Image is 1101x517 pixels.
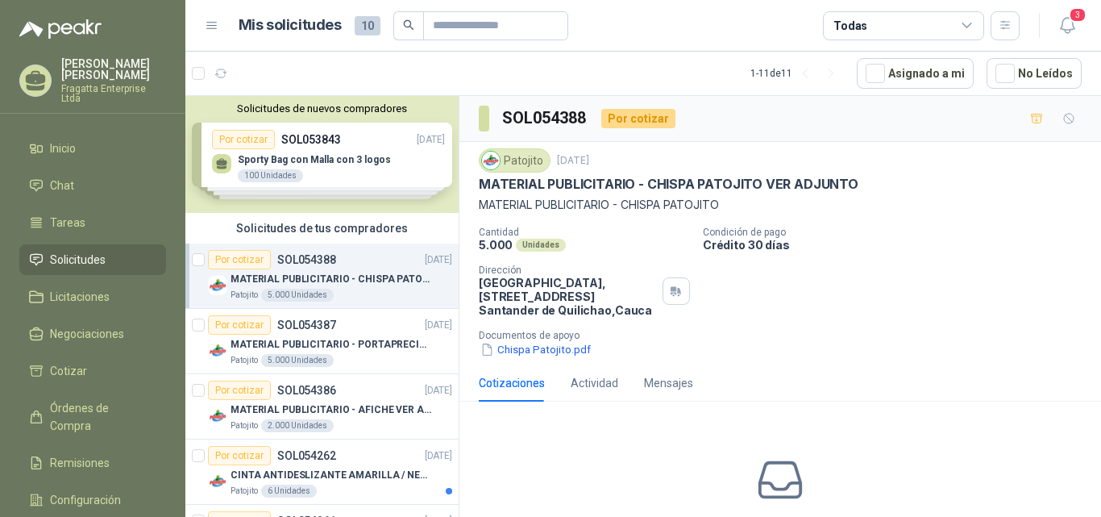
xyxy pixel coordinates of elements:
div: 1 - 11 de 11 [750,60,844,86]
p: [PERSON_NAME] [PERSON_NAME] [61,58,166,81]
a: Chat [19,170,166,201]
p: MATERIAL PUBLICITARIO - CHISPA PATOJITO [479,196,1082,214]
span: Solicitudes [50,251,106,269]
p: Cantidad [479,227,690,238]
p: Fragatta Enterprise Ltda [61,84,166,103]
span: Tareas [50,214,85,231]
div: 5.000 Unidades [261,289,334,302]
p: MATERIAL PUBLICITARIO - PORTAPRECIOS VER ADJUNTO [231,337,431,352]
img: Company Logo [482,152,500,169]
a: Por cotizarSOL054388[DATE] Company LogoMATERIAL PUBLICITARIO - CHISPA PATOJITO VER ADJUNTOPatojit... [185,244,459,309]
a: Solicitudes [19,244,166,275]
button: No Leídos [987,58,1082,89]
p: [DATE] [425,448,452,464]
div: Mensajes [644,374,693,392]
p: Patojito [231,354,258,367]
p: 5.000 [479,238,513,252]
p: Patojito [231,289,258,302]
span: Cotizar [50,362,87,380]
div: Solicitudes de tus compradores [185,213,459,244]
span: Órdenes de Compra [50,399,151,435]
p: SOL054388 [277,254,336,265]
p: [DATE] [557,153,589,169]
button: Asignado a mi [857,58,974,89]
a: Por cotizarSOL054262[DATE] Company LogoCINTA ANTIDESLIZANTE AMARILLA / NEGRAPatojito6 Unidades [185,440,459,505]
div: 6 Unidades [261,485,317,498]
img: Company Logo [208,472,227,491]
div: Actividad [571,374,618,392]
div: Por cotizar [208,315,271,335]
img: Company Logo [208,341,227,361]
p: [DATE] [425,318,452,333]
h1: Mis solicitudes [239,14,342,37]
a: Licitaciones [19,281,166,312]
a: Configuración [19,485,166,515]
a: Cotizar [19,356,166,386]
span: Licitaciones [50,288,110,306]
div: Unidades [516,239,566,252]
span: Configuración [50,491,121,509]
div: Por cotizar [208,446,271,465]
p: MATERIAL PUBLICITARIO - CHISPA PATOJITO VER ADJUNTO [479,176,858,193]
span: Remisiones [50,454,110,472]
span: search [403,19,414,31]
div: 2.000 Unidades [261,419,334,432]
a: Por cotizarSOL054386[DATE] Company LogoMATERIAL PUBLICITARIO - AFICHE VER ADJUNTOPatojito2.000 Un... [185,374,459,440]
div: 5.000 Unidades [261,354,334,367]
button: Chispa Patojito.pdf [479,341,592,358]
p: CINTA ANTIDESLIZANTE AMARILLA / NEGRA [231,468,431,483]
span: Chat [50,177,74,194]
div: Por cotizar [208,250,271,269]
a: Tareas [19,207,166,238]
div: Por cotizar [208,381,271,400]
div: Todas [833,17,867,35]
span: Inicio [50,140,76,157]
p: Patojito [231,419,258,432]
img: Company Logo [208,276,227,295]
a: Órdenes de Compra [19,393,166,441]
p: Patojito [231,485,258,498]
a: Inicio [19,133,166,164]
p: MATERIAL PUBLICITARIO - CHISPA PATOJITO VER ADJUNTO [231,272,431,287]
span: 10 [355,16,380,35]
a: Por cotizarSOL054387[DATE] Company LogoMATERIAL PUBLICITARIO - PORTAPRECIOS VER ADJUNTOPatojito5.... [185,309,459,374]
p: [DATE] [425,383,452,398]
span: Negociaciones [50,325,124,343]
img: Company Logo [208,407,227,426]
div: Cotizaciones [479,374,545,392]
a: Negociaciones [19,319,166,349]
img: Logo peakr [19,19,102,39]
p: [GEOGRAPHIC_DATA], [STREET_ADDRESS] Santander de Quilichao , Cauca [479,276,656,317]
button: 3 [1053,11,1082,40]
p: MATERIAL PUBLICITARIO - AFICHE VER ADJUNTO [231,402,431,418]
div: Patojito [479,148,550,173]
div: Por cotizar [601,109,675,128]
span: 3 [1069,7,1086,23]
div: Solicitudes de nuevos compradoresPor cotizarSOL053843[DATE] Sporty Bag con Malla con 3 logos100 U... [185,96,459,213]
button: Solicitudes de nuevos compradores [192,102,452,115]
p: Crédito 30 días [703,238,1095,252]
p: Condición de pago [703,227,1095,238]
h3: SOL054388 [502,106,588,131]
p: SOL054262 [277,450,336,461]
p: Dirección [479,265,656,276]
p: SOL054386 [277,385,336,396]
a: Remisiones [19,448,166,478]
p: SOL054387 [277,319,336,331]
p: Documentos de apoyo [479,330,1095,341]
p: [DATE] [425,252,452,268]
